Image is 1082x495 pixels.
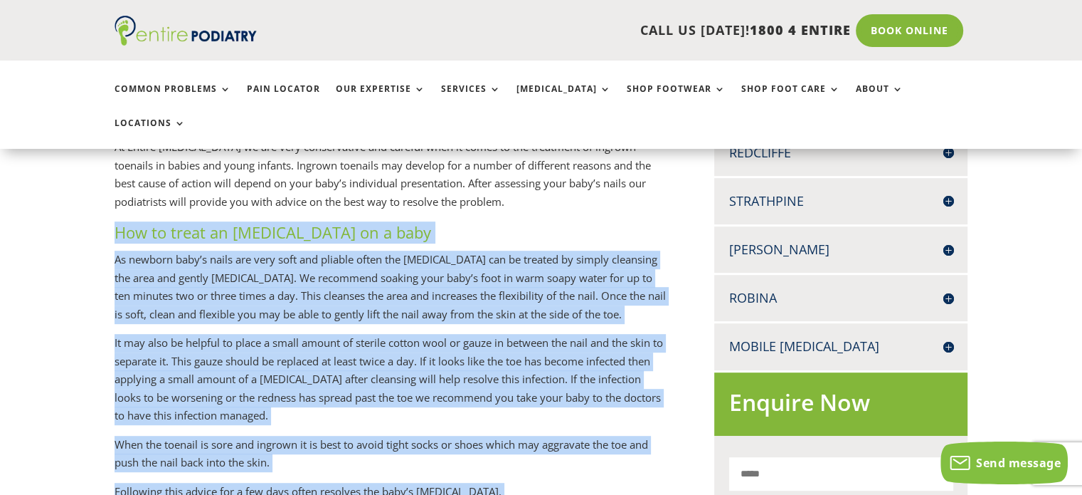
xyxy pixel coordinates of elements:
h3: How to treat an [MEDICAL_DATA] on a baby [115,222,668,251]
a: Locations [115,118,186,149]
a: Shop Foot Care [741,84,840,115]
span: Send message [976,455,1061,471]
a: [MEDICAL_DATA] [516,84,611,115]
p: CALL US [DATE]! [312,21,851,40]
h4: Robina [728,289,953,307]
h4: Strathpine [728,192,953,210]
span: 1800 4 ENTIRE [750,21,851,38]
a: Entire Podiatry [115,34,257,48]
a: Pain Locator [247,84,320,115]
a: Book Online [856,14,963,47]
a: About [856,84,903,115]
p: When the toenail is sore and ingrown it is best to avoid tight socks or shoes which may aggravate... [115,436,668,483]
button: Send message [940,442,1068,484]
a: Services [441,84,501,115]
a: Our Expertise [336,84,425,115]
a: Shop Footwear [627,84,726,115]
p: As newborn baby’s nails are very soft and pliable often the [MEDICAL_DATA] can be treated by simp... [115,251,668,334]
h4: Redcliffe [728,144,953,162]
h4: [PERSON_NAME] [728,241,953,259]
p: At Entire [MEDICAL_DATA] we are very conservative and careful when it comes to the treatment of i... [115,138,668,222]
a: Common Problems [115,84,231,115]
h2: Enquire Now [728,387,953,426]
img: logo (1) [115,16,257,46]
p: It may also be helpful to place a small amount of sterile cotton wool or gauze in between the nai... [115,334,668,436]
h4: Mobile [MEDICAL_DATA] [728,338,953,355]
